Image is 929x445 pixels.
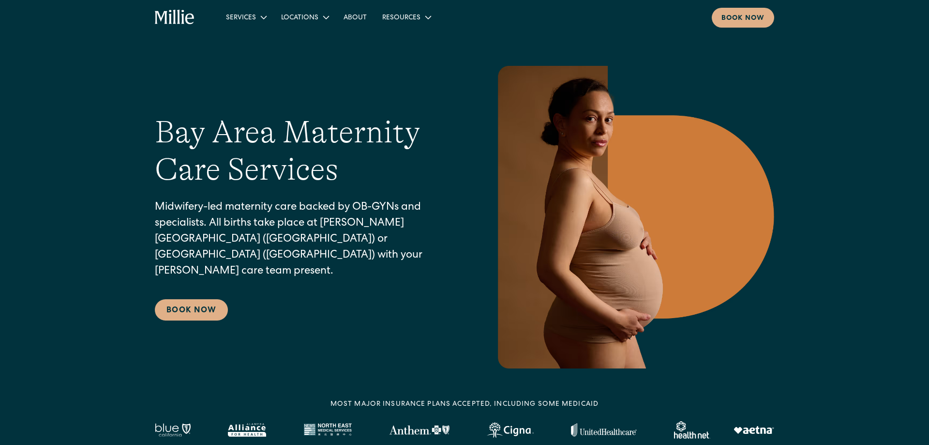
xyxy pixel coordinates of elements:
[712,8,774,28] a: Book now
[155,200,453,280] p: Midwifery-led maternity care backed by OB-GYNs and specialists. All births take place at [PERSON_...
[487,422,534,438] img: Cigna logo
[721,14,764,24] div: Book now
[674,421,710,439] img: Healthnet logo
[375,9,438,25] div: Resources
[389,425,450,435] img: Anthem Logo
[571,423,637,437] img: United Healthcare logo
[303,423,352,437] img: North East Medical Services logo
[330,399,599,410] div: MOST MAJOR INSURANCE PLANS ACCEPTED, INCLUDING some MEDICAID
[218,9,273,25] div: Services
[155,299,228,321] a: Book Now
[155,423,191,437] img: Blue California logo
[492,66,774,368] img: Pregnant woman in neutral underwear holding her belly, standing in profile against a warm-toned g...
[273,9,336,25] div: Locations
[228,423,266,437] img: Alameda Alliance logo
[226,13,256,23] div: Services
[336,9,375,25] a: About
[382,13,420,23] div: Resources
[155,10,195,25] a: home
[734,426,774,434] img: Aetna logo
[281,13,318,23] div: Locations
[155,114,453,188] h1: Bay Area Maternity Care Services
